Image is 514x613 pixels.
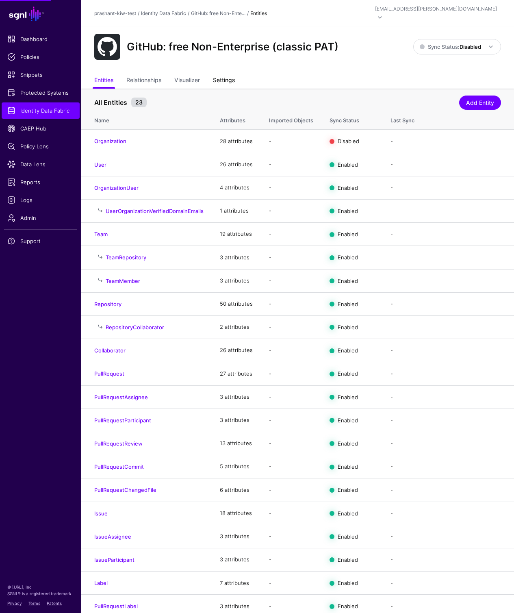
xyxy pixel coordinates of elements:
td: 6 attributes [212,478,261,502]
a: PullRequestReview [94,440,143,447]
a: PullRequestChangedFile [94,487,156,493]
a: Protected Systems [2,85,80,101]
span: Logs [7,196,74,204]
span: Snippets [7,71,74,79]
a: OrganizationUser [94,185,139,191]
td: 50 attributes [212,292,261,315]
td: 26 attributes [212,339,261,362]
a: Terms [28,601,40,606]
td: 18 attributes [212,502,261,525]
a: Policy Lens [2,138,80,154]
a: Identity Data Fabric [2,102,80,119]
div: / [136,10,141,17]
small: 23 [131,98,147,107]
a: Add Entity [459,96,501,110]
td: 3 attributes [212,409,261,432]
a: TeamMember [106,278,140,284]
a: Visualizer [174,73,200,89]
app-datasources-item-entities-syncstatus: - [390,603,393,609]
app-datasources-item-entities-syncstatus: - [390,556,393,563]
span: Data Lens [7,160,74,168]
span: Enabled [338,556,358,563]
td: 4 attributes [212,176,261,199]
app-datasources-item-entities-syncstatus: - [390,230,393,237]
strong: Entities [250,10,267,16]
app-datasources-item-entities-syncstatus: - [390,533,393,539]
td: - [261,292,321,315]
span: Reports [7,178,74,186]
span: Enabled [338,487,358,493]
app-datasources-item-entities-syncstatus: - [390,440,393,446]
app-datasources-item-entities-syncstatus: - [390,510,393,516]
h2: GitHub: free Non-Enterprise (classic PAT) [127,40,338,53]
app-datasources-item-entities-syncstatus: - [390,347,393,353]
a: Identity Data Fabric [141,10,186,16]
td: - [261,199,321,222]
span: Enabled [338,393,358,400]
td: - [261,223,321,246]
td: 5 attributes [212,455,261,478]
td: - [261,432,321,455]
a: Label [94,580,108,586]
th: Attributes [212,109,261,130]
th: Sync Status [321,109,382,130]
a: Data Lens [2,156,80,172]
a: SGNL [5,5,76,23]
td: - [261,176,321,199]
app-datasources-item-entities-syncstatus: - [390,300,393,307]
span: Dashboard [7,35,74,43]
td: 1 attributes [212,199,261,222]
a: CAEP Hub [2,120,80,137]
a: TeamRepository [106,254,146,261]
span: Enabled [338,440,358,447]
td: 3 attributes [212,525,261,548]
th: Name [81,109,212,130]
a: Team [94,231,108,237]
td: - [261,315,321,339]
span: Protected Systems [7,89,74,97]
a: RepositoryCollaborator [106,324,164,330]
td: - [261,153,321,176]
span: Enabled [338,208,358,214]
a: PullRequestParticipant [94,417,151,424]
td: 19 attributes [212,223,261,246]
a: prashant-kiw-test [94,10,136,16]
a: Patents [47,601,62,606]
span: Policy Lens [7,142,74,150]
td: - [261,548,321,571]
td: - [261,130,321,153]
a: PullRequestCommit [94,463,144,470]
td: 2 attributes [212,315,261,339]
span: All Entities [92,98,129,107]
td: 3 attributes [212,548,261,571]
app-datasources-item-entities-syncstatus: - [390,161,393,167]
td: - [261,385,321,409]
a: Settings [213,73,235,89]
a: PullRequestAssignee [94,394,148,400]
img: svg+xml;base64,PHN2ZyB3aWR0aD0iNjQiIGhlaWdodD0iNjQiIHZpZXdCb3g9IjAgMCA2NCA2NCIgZmlsbD0ibm9uZSIgeG... [94,34,120,60]
a: Repository [94,301,121,307]
span: CAEP Hub [7,124,74,133]
a: PullRequest [94,370,124,377]
td: 13 attributes [212,432,261,455]
span: Enabled [338,277,358,284]
span: Enabled [338,324,358,330]
span: Enabled [338,603,358,609]
a: PullRequestLabel [94,603,138,609]
span: Enabled [338,533,358,539]
span: Enabled [338,580,358,586]
td: 3 attributes [212,385,261,409]
span: Disabled [338,138,359,144]
td: 27 attributes [212,362,261,385]
span: Enabled [338,300,358,307]
td: - [261,502,321,525]
app-datasources-item-entities-syncstatus: - [390,370,393,377]
td: - [261,246,321,269]
td: - [261,478,321,502]
span: Enabled [338,370,358,377]
a: Entities [94,73,113,89]
a: Reports [2,174,80,190]
app-datasources-item-entities-syncstatus: - [390,463,393,470]
td: 7 attributes [212,572,261,595]
td: - [261,572,321,595]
